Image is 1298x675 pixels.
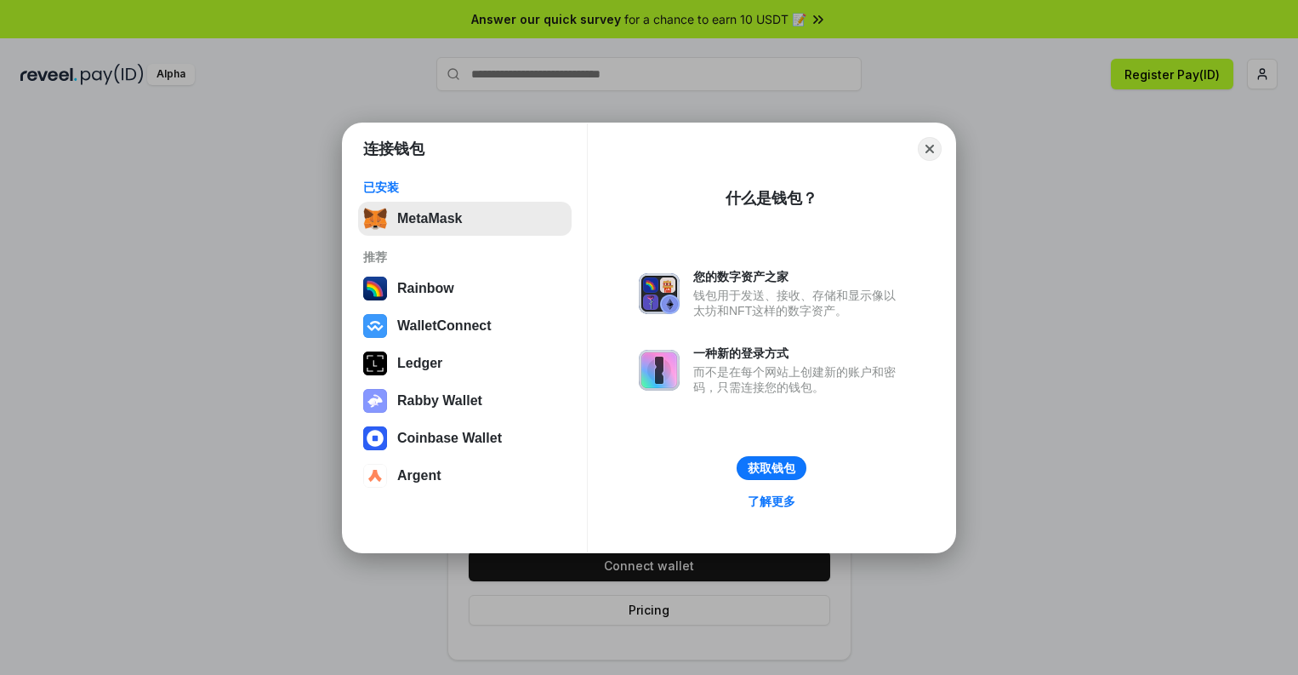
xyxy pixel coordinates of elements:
button: Coinbase Wallet [358,421,572,455]
div: 一种新的登录方式 [693,346,904,361]
div: WalletConnect [397,318,492,334]
button: Rabby Wallet [358,384,572,418]
div: MetaMask [397,211,462,226]
img: svg+xml,%3Csvg%20width%3D%2228%22%20height%3D%2228%22%20viewBox%3D%220%200%2028%2028%22%20fill%3D... [363,464,387,488]
div: 了解更多 [748,494,795,509]
div: Ledger [397,356,442,371]
div: Argent [397,468,441,483]
div: 已安装 [363,180,566,195]
button: MetaMask [358,202,572,236]
div: 什么是钱包？ [726,188,817,209]
button: WalletConnect [358,309,572,343]
img: svg+xml,%3Csvg%20width%3D%2228%22%20height%3D%2228%22%20viewBox%3D%220%200%2028%2028%22%20fill%3D... [363,426,387,450]
img: svg+xml,%3Csvg%20width%3D%2228%22%20height%3D%2228%22%20viewBox%3D%220%200%2028%2028%22%20fill%3D... [363,314,387,338]
img: svg+xml,%3Csvg%20xmlns%3D%22http%3A%2F%2Fwww.w3.org%2F2000%2Fsvg%22%20fill%3D%22none%22%20viewBox... [363,389,387,413]
img: svg+xml,%3Csvg%20xmlns%3D%22http%3A%2F%2Fwww.w3.org%2F2000%2Fsvg%22%20fill%3D%22none%22%20viewBox... [639,273,680,314]
button: 获取钱包 [737,456,806,480]
div: Coinbase Wallet [397,431,502,446]
button: Rainbow [358,272,572,306]
a: 了解更多 [737,490,806,512]
div: 获取钱包 [748,460,795,476]
div: Rabby Wallet [397,393,482,409]
button: Ledger [358,346,572,380]
div: 您的数字资产之家 [693,269,904,284]
div: 推荐 [363,249,566,265]
img: svg+xml,%3Csvg%20xmlns%3D%22http%3A%2F%2Fwww.w3.org%2F2000%2Fsvg%22%20fill%3D%22none%22%20viewBox... [639,350,680,391]
img: svg+xml,%3Csvg%20fill%3D%22none%22%20height%3D%2233%22%20viewBox%3D%220%200%2035%2033%22%20width%... [363,207,387,231]
h1: 连接钱包 [363,139,424,159]
div: 钱包用于发送、接收、存储和显示像以太坊和NFT这样的数字资产。 [693,288,904,318]
div: Rainbow [397,281,454,296]
img: svg+xml,%3Csvg%20xmlns%3D%22http%3A%2F%2Fwww.w3.org%2F2000%2Fsvg%22%20width%3D%2228%22%20height%3... [363,352,387,375]
div: 而不是在每个网站上创建新的账户和密码，只需连接您的钱包。 [693,364,904,395]
img: svg+xml,%3Csvg%20width%3D%22120%22%20height%3D%22120%22%20viewBox%3D%220%200%20120%20120%22%20fil... [363,277,387,300]
button: Close [918,137,942,161]
button: Argent [358,459,572,493]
